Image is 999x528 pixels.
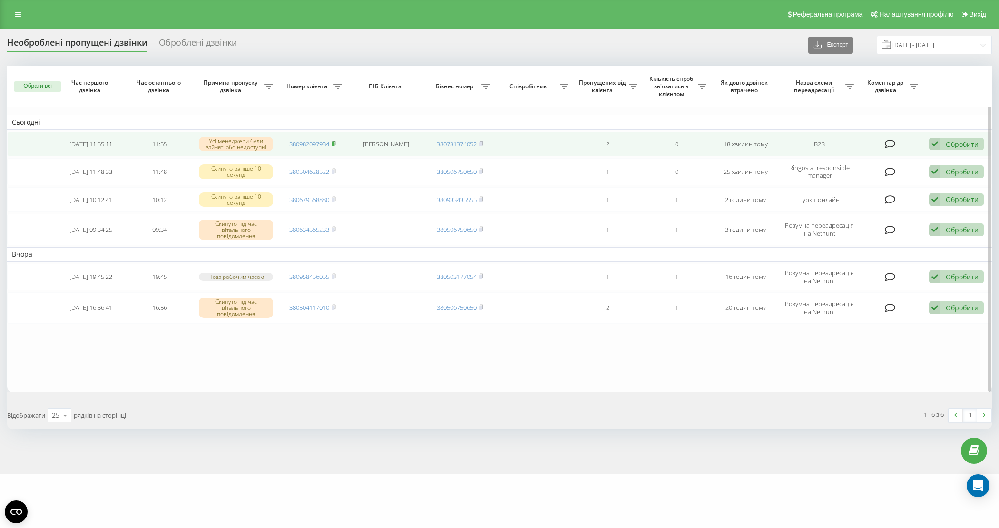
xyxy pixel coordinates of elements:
span: Час останнього дзвінка [133,79,186,94]
td: 2 [573,292,642,324]
a: 380731374052 [437,140,477,148]
td: 16 годин тому [711,264,780,290]
div: Скинуто раніше 10 секунд [199,164,273,179]
td: Сьогодні [7,115,992,129]
td: Розумна переадресація на Nethunt [780,264,859,290]
td: 11:48 [125,158,194,185]
span: Вихід [970,10,986,18]
td: 1 [642,292,711,324]
td: 1 [573,187,642,212]
div: Open Intercom Messenger [967,474,989,497]
td: [DATE] 11:55:11 [57,132,126,157]
div: 25 [52,411,59,420]
span: Час першого дзвінка [64,79,118,94]
span: Бізнес номер [431,83,481,90]
div: Обробити [946,303,979,312]
div: Оброблені дзвінки [159,38,237,52]
td: 0 [642,132,711,157]
button: Обрати всі [14,81,61,92]
td: [DATE] 11:48:33 [57,158,126,185]
td: Вчора [7,247,992,261]
td: 19:45 [125,264,194,290]
a: 380503177054 [437,272,477,281]
a: 380958456055 [289,272,329,281]
td: 09:34 [125,214,194,245]
a: 380982097984 [289,140,329,148]
a: 380506750650 [437,303,477,312]
a: 380506750650 [437,225,477,234]
td: 16:56 [125,292,194,324]
div: 1 - 6 з 6 [923,410,944,419]
span: Налаштування профілю [879,10,953,18]
td: 1 [573,264,642,290]
a: 1 [963,409,977,422]
a: 380679568880 [289,195,329,204]
td: 10:12 [125,187,194,212]
td: [DATE] 10:12:41 [57,187,126,212]
a: 380634565233 [289,225,329,234]
div: Обробити [946,272,979,281]
td: 2 години тому [711,187,780,212]
td: 11:55 [125,132,194,157]
button: Open CMP widget [5,500,28,523]
span: Пропущених від клієнта [578,79,629,94]
td: 25 хвилин тому [711,158,780,185]
span: Причина пропуску дзвінка [199,79,264,94]
td: [DATE] 09:34:25 [57,214,126,245]
td: 2 [573,132,642,157]
div: Скинуто раніше 10 секунд [199,192,273,207]
td: 1 [573,158,642,185]
div: Поза робочим часом [199,273,273,281]
td: 18 хвилин тому [711,132,780,157]
span: Співробітник [499,83,560,90]
span: Коментар до дзвінка [863,79,910,94]
a: 380504117010 [289,303,329,312]
a: 380506750650 [437,167,477,176]
span: Кількість спроб зв'язатись з клієнтом [647,75,698,97]
div: Усі менеджери були зайняті або недоступні [199,137,273,151]
div: Необроблені пропущені дзвінки [7,38,147,52]
td: 1 [642,214,711,245]
td: Гуркіт онлайн [780,187,859,212]
td: 1 [642,264,711,290]
td: [DATE] 19:45:22 [57,264,126,290]
span: Номер клієнта [283,83,333,90]
div: Скинуто під час вітального повідомлення [199,220,273,240]
div: Обробити [946,167,979,176]
td: 3 години тому [711,214,780,245]
div: Скинуто під час вітального повідомлення [199,298,273,318]
td: Розумна переадресація на Nethunt [780,214,859,245]
span: рядків на сторінці [74,411,126,420]
td: B2B [780,132,859,157]
td: 20 годин тому [711,292,780,324]
div: Обробити [946,140,979,149]
span: Назва схеми переадресації [785,79,846,94]
span: Відображати [7,411,45,420]
td: [PERSON_NAME] [347,132,426,157]
span: ПІБ Клієнта [355,83,417,90]
td: 1 [642,187,711,212]
span: Як довго дзвінок втрачено [719,79,772,94]
td: 1 [573,214,642,245]
div: Обробити [946,195,979,204]
td: Розумна переадресація на Nethunt [780,292,859,324]
td: [DATE] 16:36:41 [57,292,126,324]
button: Експорт [808,37,853,54]
td: Ringostat responsible manager [780,158,859,185]
span: Реферальна програма [793,10,863,18]
a: 380504628522 [289,167,329,176]
td: 0 [642,158,711,185]
a: 380933435555 [437,195,477,204]
div: Обробити [946,225,979,234]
